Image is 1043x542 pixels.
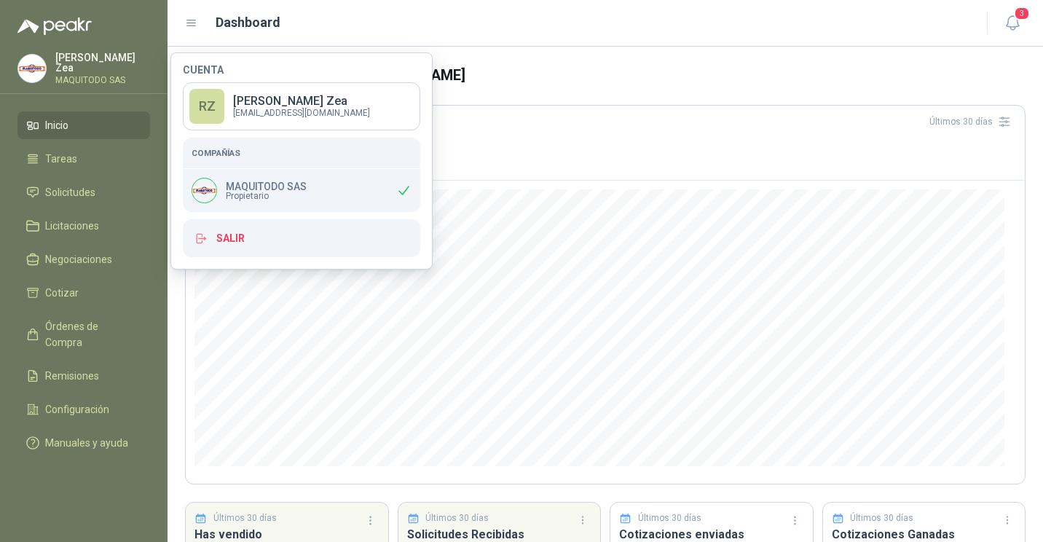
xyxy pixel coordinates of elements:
[45,318,136,350] span: Órdenes de Compra
[55,52,150,73] p: [PERSON_NAME] Zea
[194,133,1016,151] h3: Nuevas solicitudes en mis categorías
[850,511,913,525] p: Últimos 30 días
[17,178,150,206] a: Solicitudes
[17,145,150,173] a: Tareas
[17,17,92,35] img: Logo peakr
[17,279,150,307] a: Cotizar
[45,368,99,384] span: Remisiones
[17,313,150,356] a: Órdenes de Compra
[45,285,79,301] span: Cotizar
[233,95,370,107] p: [PERSON_NAME] Zea
[999,10,1026,36] button: 3
[55,76,150,85] p: MAQUITODO SAS
[213,511,277,525] p: Últimos 30 días
[1014,7,1030,20] span: 3
[18,55,46,82] img: Company Logo
[226,181,307,192] p: MAQUITODO SAS
[183,65,420,75] h4: Cuenta
[17,429,150,457] a: Manuales y ayuda
[183,82,420,130] a: RZ[PERSON_NAME] Zea[EMAIL_ADDRESS][DOMAIN_NAME]
[189,89,224,124] div: RZ
[45,401,109,417] span: Configuración
[208,64,1026,87] h3: Bienvenido de nuevo [PERSON_NAME]
[17,111,150,139] a: Inicio
[45,184,95,200] span: Solicitudes
[17,362,150,390] a: Remisiones
[45,251,112,267] span: Negociaciones
[638,511,701,525] p: Últimos 30 días
[45,151,77,167] span: Tareas
[45,117,68,133] span: Inicio
[929,110,1016,133] div: Últimos 30 días
[17,212,150,240] a: Licitaciones
[45,218,99,234] span: Licitaciones
[183,169,420,212] div: Company LogoMAQUITODO SASPropietario
[45,435,128,451] span: Manuales y ayuda
[17,246,150,273] a: Negociaciones
[194,151,1016,160] p: Número de solicitudes nuevas por día
[226,192,307,200] span: Propietario
[192,178,216,203] img: Company Logo
[216,12,280,33] h1: Dashboard
[233,109,370,117] p: [EMAIL_ADDRESS][DOMAIN_NAME]
[192,146,412,160] h5: Compañías
[17,396,150,423] a: Configuración
[183,219,420,257] button: Salir
[425,511,489,525] p: Últimos 30 días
